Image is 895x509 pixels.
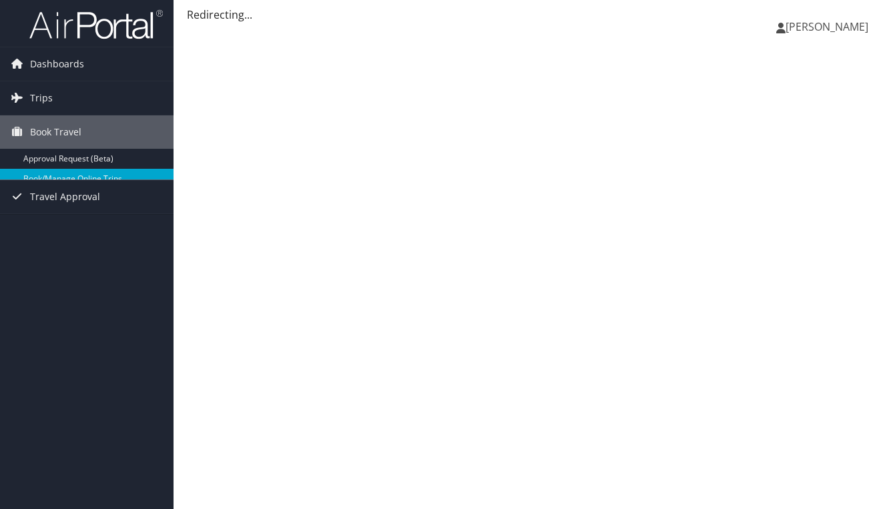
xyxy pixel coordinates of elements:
span: Travel Approval [30,180,100,213]
img: airportal-logo.png [29,9,163,40]
a: [PERSON_NAME] [776,7,882,47]
div: Redirecting... [187,7,882,23]
span: [PERSON_NAME] [786,19,868,34]
span: Dashboards [30,47,84,81]
span: Book Travel [30,115,81,149]
span: Trips [30,81,53,115]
